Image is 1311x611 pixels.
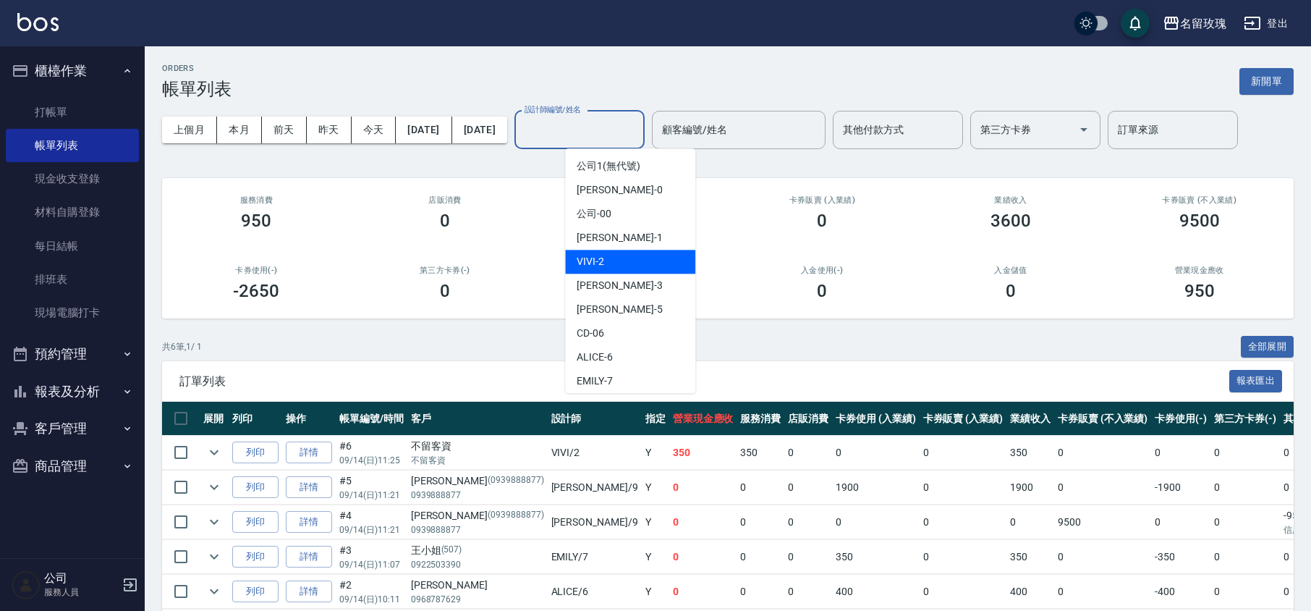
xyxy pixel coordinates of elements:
[577,350,613,365] span: ALICE -6
[1210,575,1280,609] td: 0
[336,505,407,539] td: #4
[441,543,462,558] p: (507)
[1122,266,1276,275] h2: 營業現金應收
[1179,211,1220,231] h3: 9500
[6,373,139,410] button: 報表及分析
[832,471,920,505] td: 1900
[203,442,225,463] button: expand row
[817,281,827,301] h3: 0
[1006,540,1054,574] td: 350
[934,195,1088,205] h2: 業績收入
[548,402,642,436] th: 設計師
[1239,74,1294,88] a: 新開單
[336,471,407,505] td: #5
[784,505,832,539] td: 0
[556,195,710,205] h2: 卡券使用 (入業績)
[556,266,710,275] h2: 其他付款方式(-)
[1151,575,1210,609] td: -400
[162,79,232,99] h3: 帳單列表
[286,511,332,534] a: 詳情
[6,229,139,263] a: 每日結帳
[832,505,920,539] td: 0
[745,266,899,275] h2: 入金使用(-)
[669,540,737,574] td: 0
[920,540,1007,574] td: 0
[17,13,59,31] img: Logo
[737,471,784,505] td: 0
[396,117,451,143] button: [DATE]
[1210,540,1280,574] td: 0
[577,326,604,341] span: CD -06
[440,281,450,301] h3: 0
[1151,471,1210,505] td: -1900
[6,162,139,195] a: 現金收支登錄
[203,546,225,568] button: expand row
[548,575,642,609] td: ALICE /6
[286,476,332,499] a: 詳情
[286,581,332,603] a: 詳情
[1241,336,1294,358] button: 全部展開
[203,476,225,498] button: expand row
[262,117,307,143] button: 前天
[817,211,827,231] h3: 0
[642,505,669,539] td: Y
[6,96,139,129] a: 打帳單
[1210,436,1280,470] td: 0
[669,402,737,436] th: 營業現金應收
[669,436,737,470] td: 350
[642,436,669,470] td: Y
[452,117,507,143] button: [DATE]
[1151,540,1210,574] td: -350
[577,302,662,317] span: [PERSON_NAME] -5
[229,402,282,436] th: 列印
[217,117,262,143] button: 本月
[368,266,522,275] h2: 第三方卡券(-)
[411,439,544,454] div: 不留客資
[339,558,404,571] p: 09/14 (日) 11:07
[6,335,139,373] button: 預約管理
[200,402,229,436] th: 展開
[336,540,407,574] td: #3
[203,511,225,533] button: expand row
[368,195,522,205] h2: 店販消費
[784,540,832,574] td: 0
[745,195,899,205] h2: 卡券販賣 (入業績)
[737,540,784,574] td: 0
[577,206,611,222] span: 公司 -00
[669,575,737,609] td: 0
[1054,436,1151,470] td: 0
[1229,370,1283,392] button: 報表匯出
[1006,505,1054,539] td: 0
[411,578,544,593] div: [PERSON_NAME]
[784,471,832,505] td: 0
[1151,505,1210,539] td: 0
[1006,402,1054,436] th: 業績收入
[669,505,737,539] td: 0
[1238,10,1294,37] button: 登出
[411,508,544,523] div: [PERSON_NAME]
[642,540,669,574] td: Y
[1006,281,1016,301] h3: 0
[1006,575,1054,609] td: 400
[336,402,407,436] th: 帳單編號/時間
[1157,9,1232,38] button: 名留玫瑰
[1072,118,1095,141] button: Open
[232,511,279,534] button: 列印
[286,546,332,568] a: 詳情
[488,473,544,489] p: (0939888877)
[162,117,217,143] button: 上個月
[832,540,920,574] td: 350
[548,436,642,470] td: VIVI /2
[642,575,669,609] td: Y
[407,402,548,436] th: 客戶
[1054,505,1151,539] td: 9500
[737,505,784,539] td: 0
[737,402,784,436] th: 服務消費
[1239,68,1294,95] button: 新開單
[1180,14,1226,33] div: 名留玫瑰
[1210,505,1280,539] td: 0
[411,523,544,536] p: 0939888877
[286,442,332,464] a: 詳情
[548,471,642,505] td: [PERSON_NAME] /9
[1122,195,1276,205] h2: 卡券販賣 (不入業績)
